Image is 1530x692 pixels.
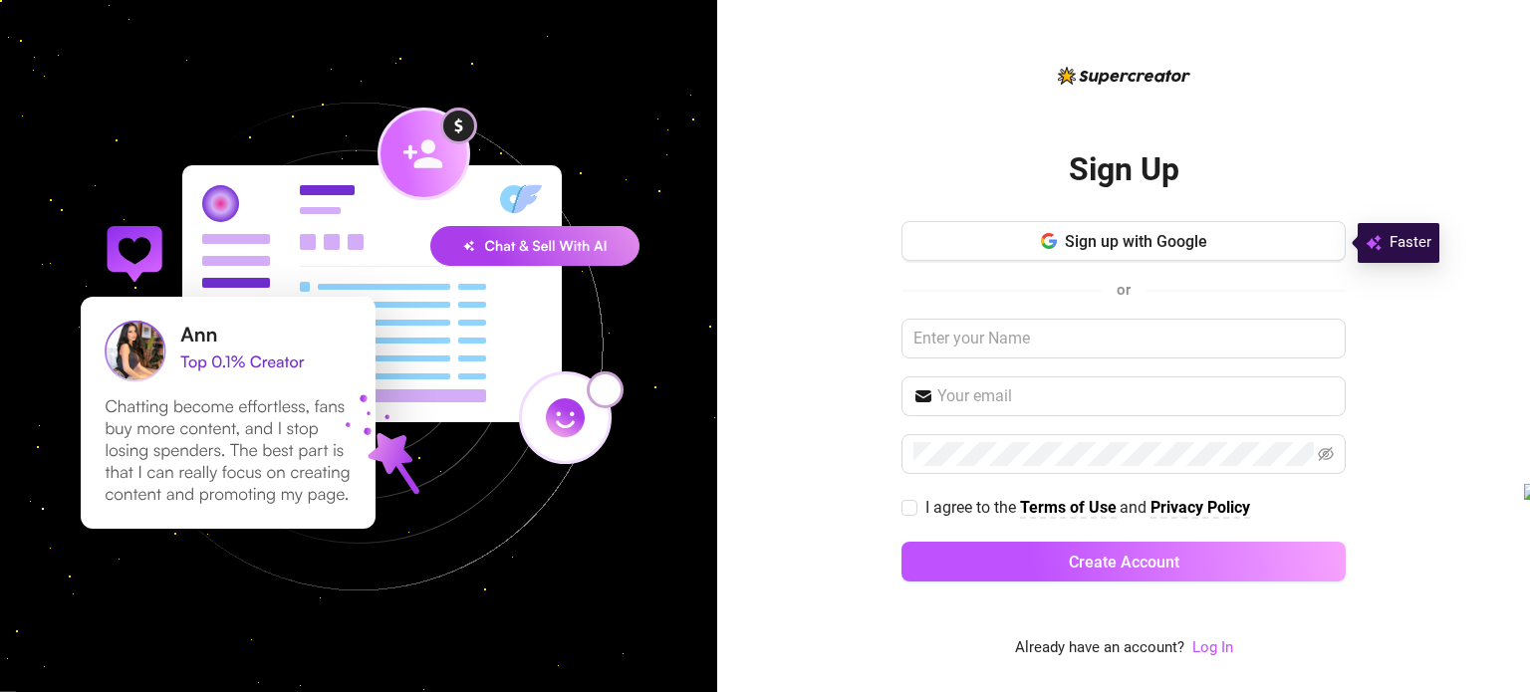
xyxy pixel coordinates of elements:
img: logo-BBDzfeDw.svg [1058,67,1190,85]
a: Log In [1192,636,1233,660]
img: signup-background-D0MIrEPF.svg [14,2,703,691]
input: Your email [937,384,1334,408]
button: Sign up with Google [901,221,1346,261]
img: svg%3e [1366,231,1382,255]
span: or [1117,281,1131,299]
strong: Privacy Policy [1150,498,1250,517]
span: Faster [1390,231,1431,255]
span: and [1120,498,1150,517]
a: Terms of Use [1020,498,1117,519]
span: Already have an account? [1015,636,1184,660]
a: Log In [1192,638,1233,656]
input: Enter your Name [901,319,1346,358]
span: I agree to the [925,498,1020,517]
h2: Sign Up [1069,149,1179,190]
strong: Terms of Use [1020,498,1117,517]
span: Sign up with Google [1065,232,1207,251]
a: Privacy Policy [1150,498,1250,519]
button: Create Account [901,542,1346,581]
span: Create Account [1069,553,1179,572]
span: eye-invisible [1318,446,1334,462]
